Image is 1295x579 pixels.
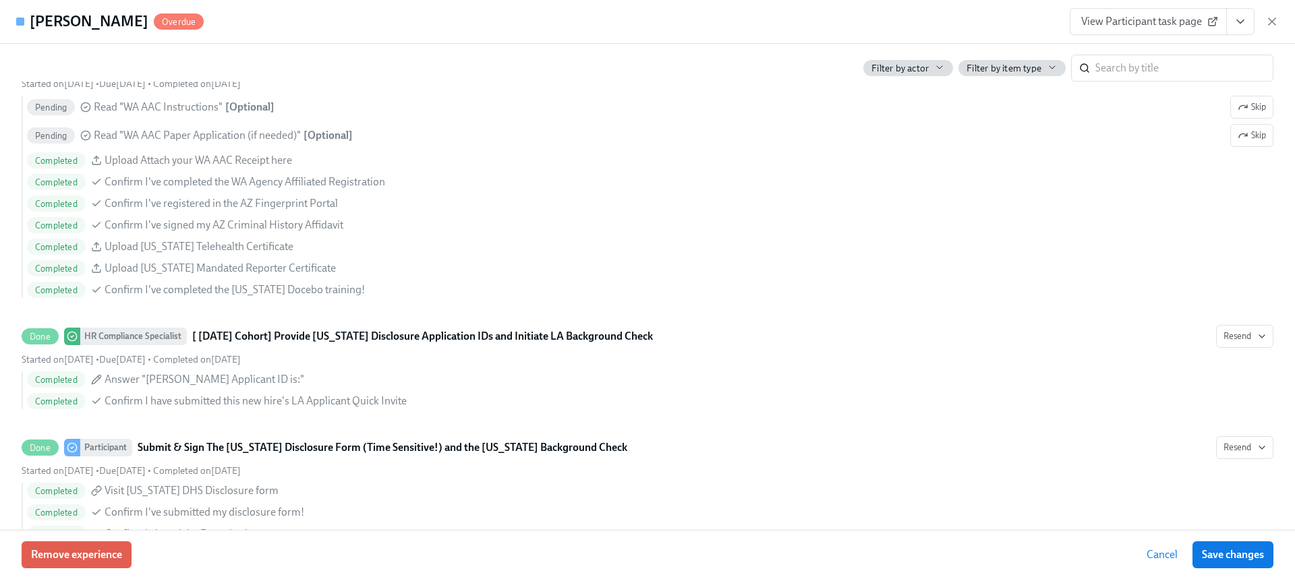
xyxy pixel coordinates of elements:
span: Done [22,332,59,342]
span: Completed [27,199,86,209]
span: Answer "[PERSON_NAME] Applicant ID is:" [105,372,304,387]
span: Saturday, October 4th 2025, 6:33 pm [153,78,241,90]
span: Remove experience [31,548,122,561]
span: View Participant task page [1081,15,1215,28]
span: Done [22,443,59,453]
span: Wednesday, August 20th 2025, 3:26 pm [22,465,94,477]
button: DoneParticipantWeek One: Essential Compliance Tasks (~6.5 hours to complete)ResendStarted on[DATE... [1230,96,1273,119]
div: HR Compliance Specialist [80,328,187,345]
span: Confirm I have submitted this new hire's LA Applicant Quick Invite [105,394,407,408]
span: Skip [1238,100,1266,114]
span: Confirm I've registered in the AZ Fingerprint Portal [105,196,338,211]
span: Overdue [154,17,204,27]
div: • • [22,464,241,477]
button: DoneHR Compliance Specialist[ [DATE] Cohort] Provide [US_STATE] Disclosure Application IDs and In... [1216,325,1273,348]
span: Resend [1224,441,1266,454]
span: Filter by item type [967,62,1041,75]
span: Monday, August 18th 2025, 10:01 am [22,78,94,90]
button: Remove experience [22,541,132,568]
button: DoneParticipantSubmit & Sign The [US_STATE] Disclosure Form (Time Sensitive!) and the [US_STATE] ... [1216,436,1273,459]
span: Wednesday, August 20th 2025, 3:26 pm [153,354,241,365]
span: Cancel [1147,548,1178,561]
span: Wednesday, August 20th 2025, 10:00 am [99,354,146,365]
span: Completed [27,264,86,274]
span: Friday, October 3rd 2025, 1:06 am [153,465,241,477]
span: Upload [US_STATE] Telehealth Certificate [105,239,293,254]
span: Confirm I've submitted my disclosure form! [105,505,304,520]
strong: Submit & Sign The [US_STATE] Disclosure Form (Time Sensitive!) and the [US_STATE] Background Check [138,439,627,456]
div: Participant [80,439,132,456]
span: Pending [27,102,75,113]
div: • • [22,78,241,90]
a: View Participant task page [1070,8,1227,35]
span: Skip [1238,129,1266,142]
span: Confirm I signed the Docusign! [105,526,248,541]
button: Filter by item type [958,60,1066,76]
div: [ Optional ] [304,128,353,143]
span: Upload Attach your WA AAC Receipt here [105,153,292,168]
strong: [ [DATE] Cohort] Provide [US_STATE] Disclosure Application IDs and Initiate LA Background Check [192,328,653,344]
button: DoneParticipantWeek One: Essential Compliance Tasks (~6.5 hours to complete)ResendStarted on[DATE... [1230,124,1273,147]
button: View task page [1226,8,1255,35]
button: Cancel [1137,541,1187,568]
span: Confirm I've completed the [US_STATE] Docebo training! [105,282,365,297]
span: Wednesday, August 27th 2025, 10:00 am [99,465,146,477]
span: Read "WA AAC Instructions" [94,100,223,115]
span: Confirm I've signed my AZ Criminal History Affidavit [105,218,343,233]
span: Monday, August 18th 2025, 10:01 am [22,354,94,365]
span: Completed [27,529,86,539]
span: Filter by actor [871,62,929,75]
div: [ Optional ] [225,100,275,115]
span: Visit [US_STATE] DHS Disclosure form [105,483,279,498]
input: Search by title [1095,55,1273,82]
button: Save changes [1192,541,1273,568]
span: Completed [27,508,86,518]
span: Upload [US_STATE] Mandated Reporter Certificate [105,261,336,276]
span: Completed [27,375,86,385]
h4: [PERSON_NAME] [30,11,148,32]
span: Resend [1224,330,1266,343]
span: Completed [27,220,86,231]
span: Monday, August 25th 2025, 10:00 am [99,78,146,90]
span: Completed [27,242,86,252]
span: Completed [27,396,86,406]
div: • • [22,353,241,366]
span: Completed [27,285,86,295]
span: Save changes [1202,548,1264,561]
span: Pending [27,131,75,141]
span: Completed [27,156,86,166]
span: Read "WA AAC Paper Application (if needed)" [94,128,301,143]
button: Filter by actor [863,60,953,76]
span: Confirm I've completed the WA Agency Affiliated Registration [105,175,385,189]
span: Completed [27,486,86,496]
span: Completed [27,177,86,187]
